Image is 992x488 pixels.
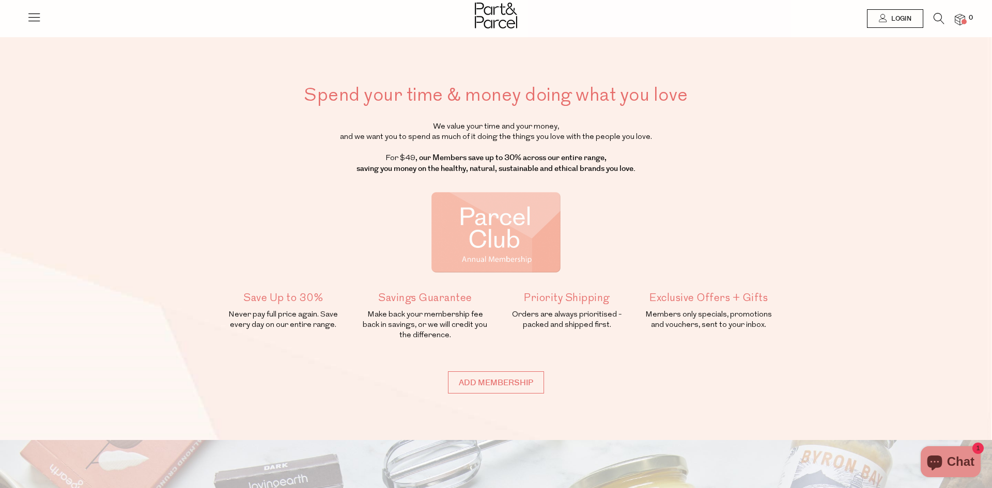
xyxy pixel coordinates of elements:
input: Add membership [448,371,544,393]
h5: Priority Shipping [502,290,632,306]
h5: Save Up to 30% [218,290,349,306]
p: Orders are always prioritised - packed and shipped first. [502,310,632,330]
h5: Savings Guarantee [360,290,490,306]
span: Login [889,14,911,23]
h5: Exclusive Offers + Gifts [643,290,774,306]
a: Login [867,9,923,28]
p: Make back your membership fee back in savings, or we will credit you the difference. [360,310,490,341]
span: 0 [966,13,975,23]
h1: Spend your time & money doing what you love [218,83,774,107]
img: Part&Parcel [475,3,517,28]
inbox-online-store-chat: Shopify online store chat [918,446,984,480]
p: Members only specials, promotions and vouchers, sent to your inbox. [643,310,774,330]
strong: , our Members save up to 30% across our entire range, saving you money on the healthy, natural, s... [357,152,636,174]
p: Never pay full price again. Save every day on our entire range. [218,310,349,330]
a: 0 [955,14,965,25]
p: We value your time and your money, and we want you to spend as much of it doing the things you lo... [218,122,774,175]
